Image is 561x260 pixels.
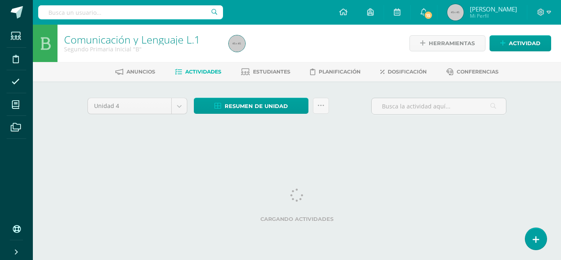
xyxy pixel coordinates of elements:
[126,69,155,75] span: Anuncios
[94,98,165,114] span: Unidad 4
[175,65,221,78] a: Actividades
[372,98,506,114] input: Busca la actividad aquí...
[38,5,223,19] input: Busca un usuario...
[194,98,308,114] a: Resumen de unidad
[115,65,155,78] a: Anuncios
[409,35,485,51] a: Herramientas
[87,216,506,222] label: Cargando actividades
[241,65,290,78] a: Estudiantes
[429,36,475,51] span: Herramientas
[319,69,361,75] span: Planificación
[88,98,187,114] a: Unidad 4
[509,36,540,51] span: Actividad
[457,69,499,75] span: Conferencias
[185,69,221,75] span: Actividades
[225,99,288,114] span: Resumen de unidad
[490,35,551,51] a: Actividad
[310,65,361,78] a: Planificación
[253,69,290,75] span: Estudiantes
[388,69,427,75] span: Dosificación
[64,34,219,45] h1: Comunicación y Lenguaje L.1
[229,35,245,52] img: 45x45
[470,5,517,13] span: [PERSON_NAME]
[380,65,427,78] a: Dosificación
[446,65,499,78] a: Conferencias
[64,45,219,53] div: Segundo Primaria Inicial 'B'
[447,4,464,21] img: 45x45
[424,11,433,20] span: 15
[470,12,517,19] span: Mi Perfil
[64,32,200,46] a: Comunicación y Lenguaje L.1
